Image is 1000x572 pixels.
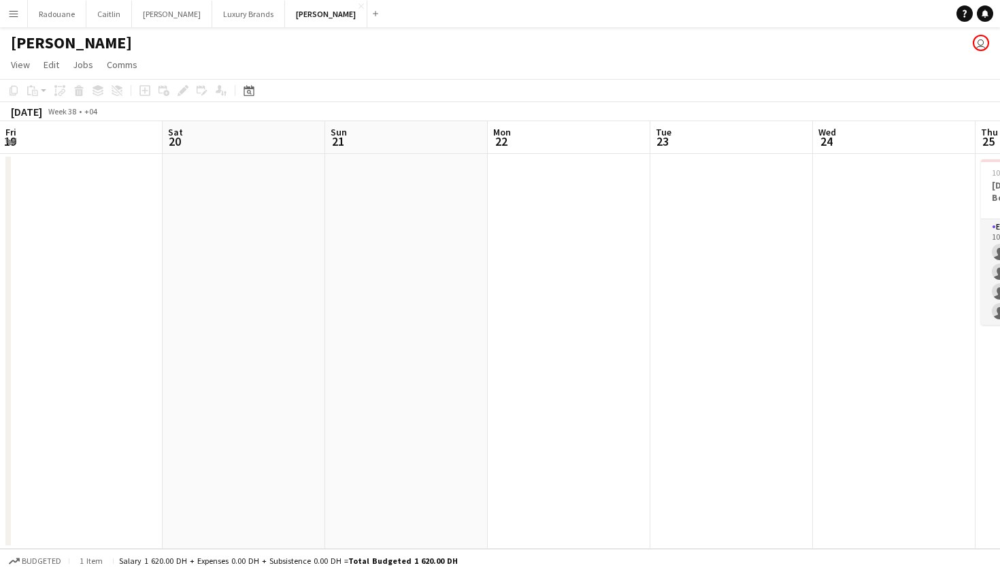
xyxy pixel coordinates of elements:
[5,126,16,138] span: Fri
[329,133,347,149] span: 21
[166,133,183,149] span: 20
[816,133,836,149] span: 24
[86,1,132,27] button: Caitlin
[73,59,93,71] span: Jobs
[493,126,511,138] span: Mon
[11,105,42,118] div: [DATE]
[818,126,836,138] span: Wed
[3,133,16,149] span: 19
[285,1,367,27] button: [PERSON_NAME]
[107,59,137,71] span: Comms
[168,126,183,138] span: Sat
[654,133,671,149] span: 23
[348,556,458,566] span: Total Budgeted 1 620.00 DH
[75,556,107,566] span: 1 item
[38,56,65,74] a: Edit
[132,1,212,27] button: [PERSON_NAME]
[67,56,99,74] a: Jobs
[44,59,59,71] span: Edit
[979,133,998,149] span: 25
[22,556,61,566] span: Budgeted
[212,1,285,27] button: Luxury Brands
[11,59,30,71] span: View
[491,133,511,149] span: 22
[656,126,671,138] span: Tue
[981,126,998,138] span: Thu
[101,56,143,74] a: Comms
[973,35,989,51] app-user-avatar: Radouane Bouakaz
[28,1,86,27] button: Radouane
[331,126,347,138] span: Sun
[84,106,97,116] div: +04
[11,33,132,53] h1: [PERSON_NAME]
[7,554,63,569] button: Budgeted
[119,556,458,566] div: Salary 1 620.00 DH + Expenses 0.00 DH + Subsistence 0.00 DH =
[45,106,79,116] span: Week 38
[5,56,35,74] a: View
